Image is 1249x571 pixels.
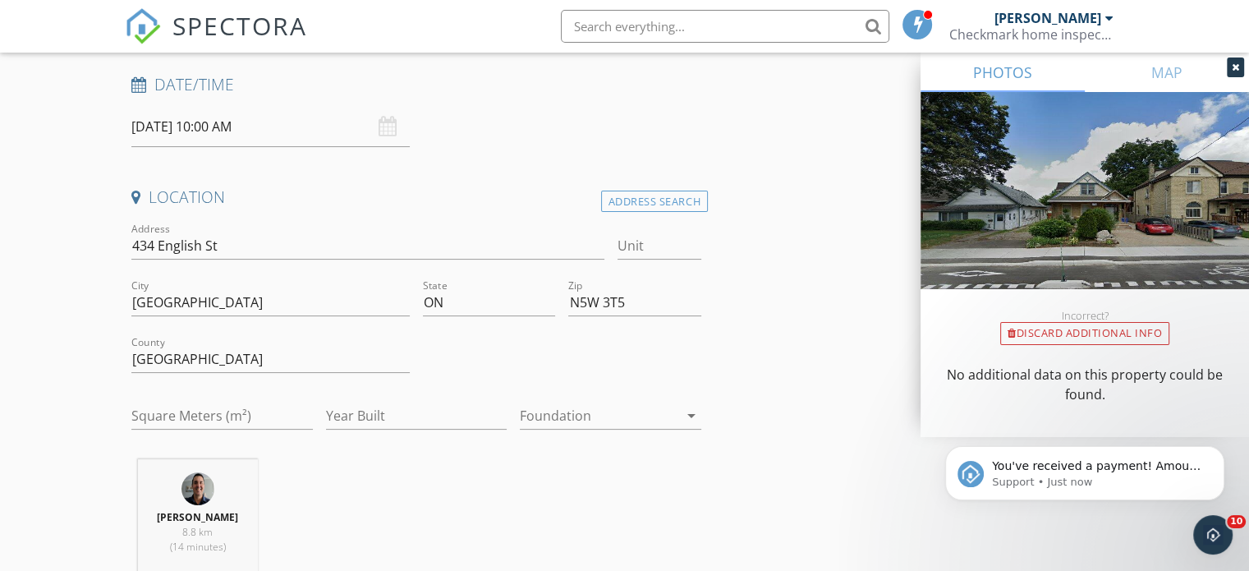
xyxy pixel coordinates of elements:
i: arrow_drop_down [682,406,701,426]
div: Checkmark home inspections Inc. [949,26,1114,43]
img: streetview [921,92,1249,329]
h4: Date/Time [131,74,701,95]
div: Address Search [601,191,708,213]
p: No additional data on this property could be found. [940,365,1229,404]
span: (14 minutes) [170,540,226,554]
input: Select date [131,107,410,147]
h4: Location [131,186,701,208]
iframe: Intercom live chat [1193,515,1233,555]
a: PHOTOS [921,53,1085,92]
span: SPECTORA [172,8,307,43]
div: [PERSON_NAME] [994,10,1101,26]
input: Search everything... [561,10,889,43]
div: Incorrect? [921,309,1249,322]
div: Discard Additional info [1000,322,1169,345]
span: 8.8 km [182,525,213,539]
img: The Best Home Inspection Software - Spectora [125,8,161,44]
a: MAP [1085,53,1249,92]
a: SPECTORA [125,22,307,57]
strong: [PERSON_NAME] [157,510,238,524]
img: profile_pic.jpg [181,472,214,505]
span: 10 [1227,515,1246,528]
iframe: Intercom notifications message [921,412,1249,527]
